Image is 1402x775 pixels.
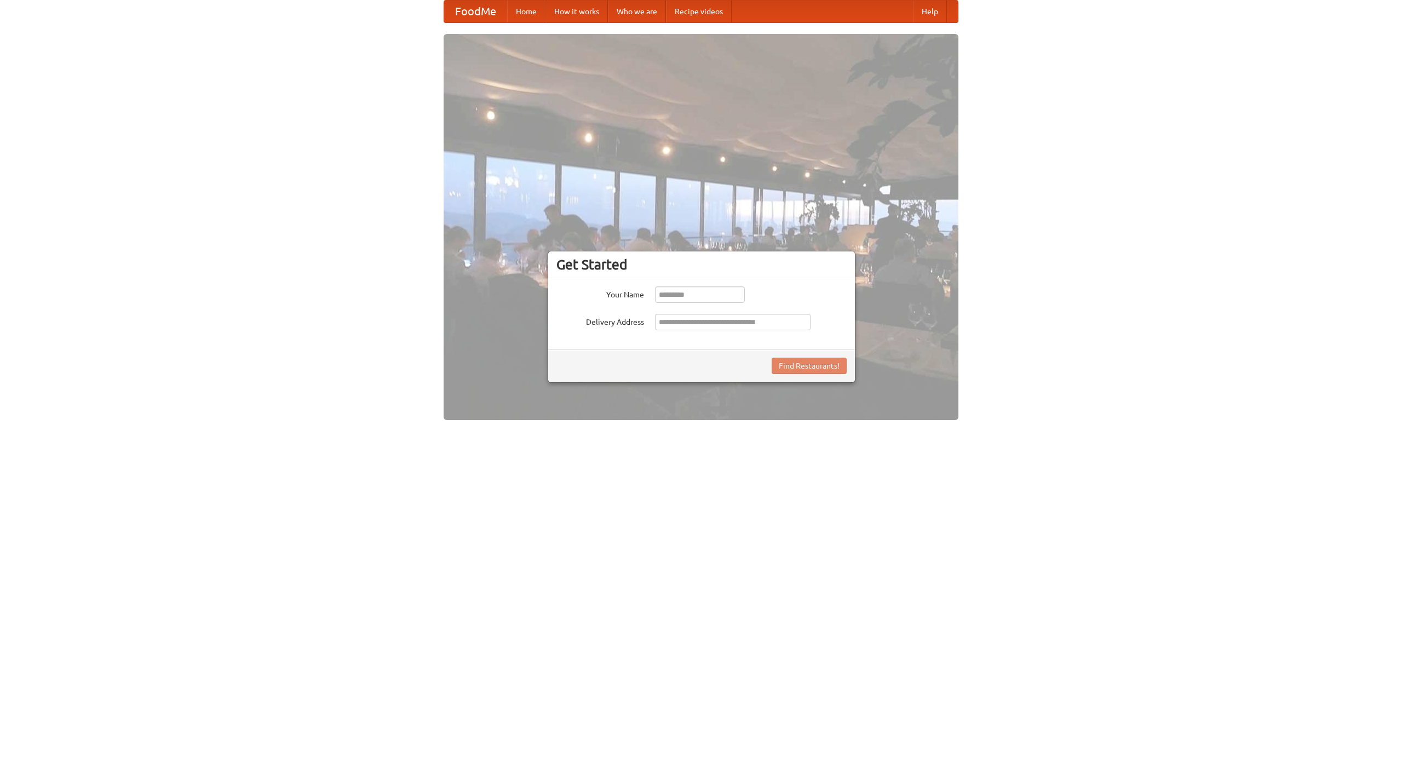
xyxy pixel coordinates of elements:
a: How it works [545,1,608,22]
a: Help [913,1,947,22]
button: Find Restaurants! [772,358,847,374]
label: Your Name [556,286,644,300]
label: Delivery Address [556,314,644,328]
a: Home [507,1,545,22]
a: Recipe videos [666,1,732,22]
h3: Get Started [556,256,847,273]
a: FoodMe [444,1,507,22]
a: Who we are [608,1,666,22]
